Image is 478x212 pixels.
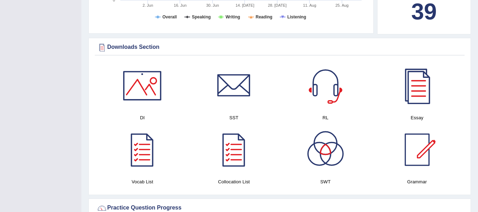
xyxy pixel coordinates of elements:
tspan: 14. [DATE] [236,3,254,7]
div: Downloads Section [97,42,463,53]
tspan: 2. Jun [143,3,153,7]
h4: Grammar [375,178,459,185]
h4: SWT [283,178,368,185]
h4: Collocation List [192,178,276,185]
tspan: 11. Aug [303,3,316,7]
tspan: Overall [162,15,177,19]
h4: SST [192,114,276,121]
tspan: Reading [256,15,272,19]
tspan: Listening [287,15,306,19]
h4: Vocab List [100,178,185,185]
tspan: Writing [225,15,240,19]
h4: DI [100,114,185,121]
tspan: 25. Aug [335,3,349,7]
tspan: Speaking [192,15,211,19]
tspan: 16. Jun [174,3,186,7]
h4: Essay [375,114,459,121]
h4: RL [283,114,368,121]
tspan: 30. Jun [206,3,219,7]
tspan: 28. [DATE] [268,3,287,7]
